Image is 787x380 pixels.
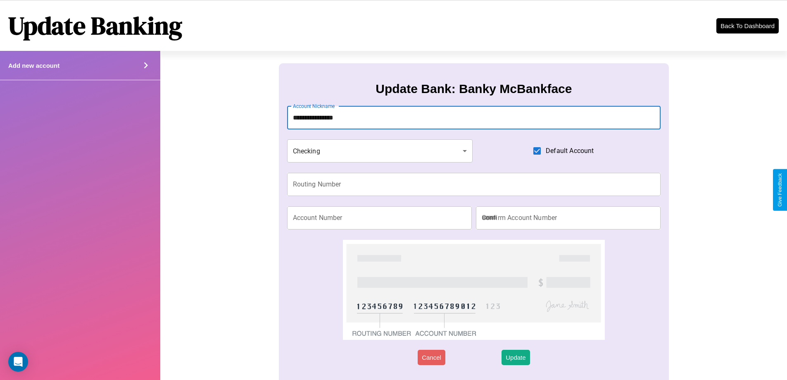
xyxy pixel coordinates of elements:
label: Account Nickname [293,103,335,110]
span: Default Account [546,146,594,156]
button: Back To Dashboard [716,18,779,33]
h3: Update Bank: Banky McBankface [376,82,572,96]
div: Checking [287,139,473,163]
img: check [343,240,604,340]
h1: Update Banking [8,9,182,43]
button: Cancel [418,350,445,365]
div: Open Intercom Messenger [8,352,28,372]
h4: Add new account [8,62,59,69]
div: Give Feedback [777,173,783,207]
button: Update [502,350,530,365]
